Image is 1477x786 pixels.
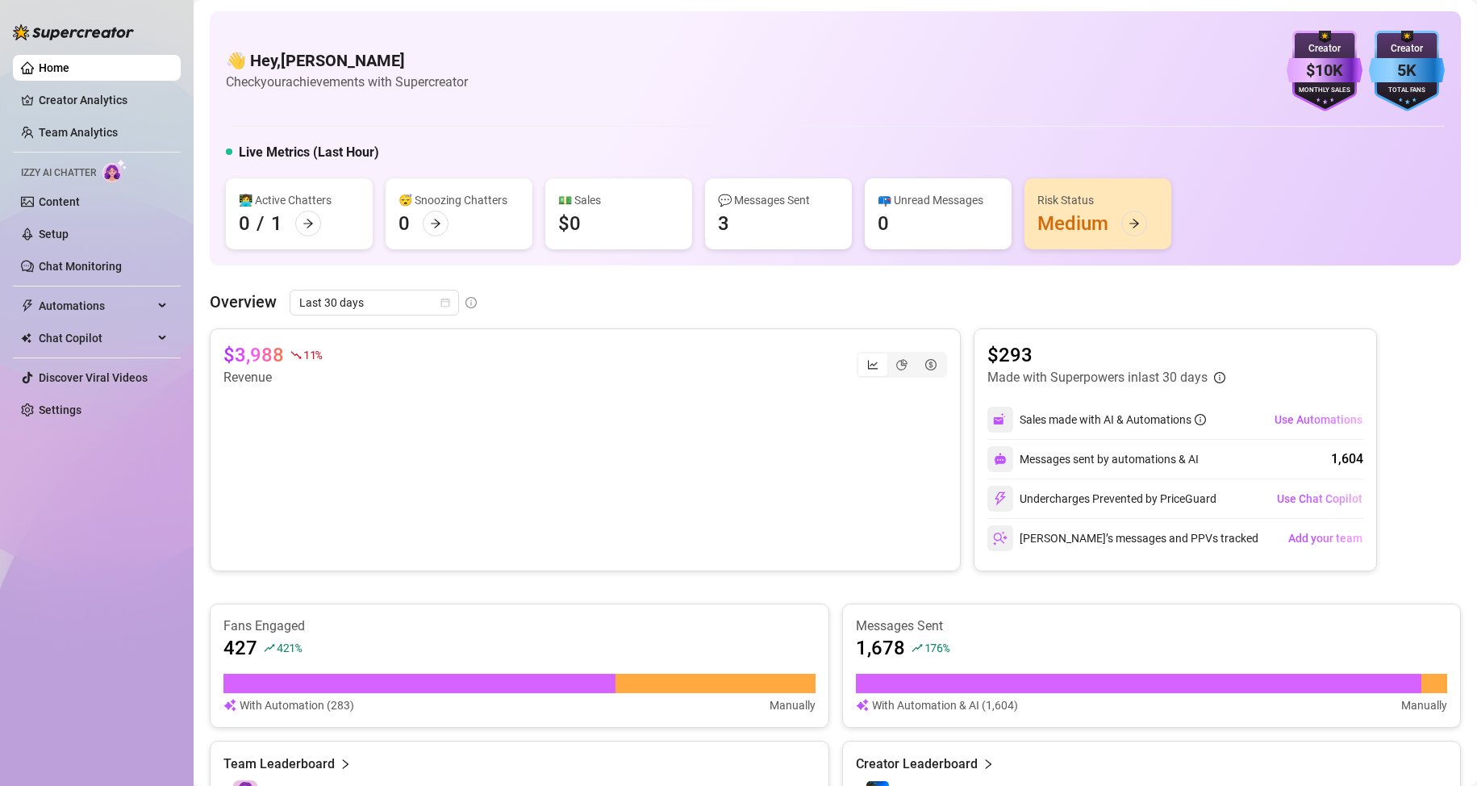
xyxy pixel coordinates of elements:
[39,87,168,113] a: Creator Analytics
[993,491,1008,506] img: svg%3e
[39,228,69,240] a: Setup
[465,297,477,308] span: info-circle
[856,617,1448,635] article: Messages Sent
[239,143,379,162] h5: Live Metrics (Last Hour)
[1369,58,1445,83] div: 5K
[1369,41,1445,56] div: Creator
[993,412,1008,427] img: svg%3e
[239,211,250,236] div: 0
[987,446,1199,472] div: Messages sent by automations & AI
[1369,86,1445,96] div: Total Fans
[39,403,81,416] a: Settings
[993,531,1008,546] img: svg%3e
[39,195,80,208] a: Content
[1401,696,1447,714] article: Manually
[290,349,302,361] span: fall
[302,218,314,229] span: arrow-right
[340,755,351,774] span: right
[1331,449,1363,469] div: 1,604
[39,371,148,384] a: Discover Viral Videos
[21,332,31,344] img: Chat Copilot
[223,755,335,774] article: Team Leaderboard
[39,293,153,319] span: Automations
[299,291,449,315] span: Last 30 days
[878,191,999,209] div: 📪 Unread Messages
[558,211,581,236] div: $0
[1275,413,1362,426] span: Use Automations
[856,635,905,661] article: 1,678
[223,617,816,635] article: Fans Engaged
[1277,492,1362,505] span: Use Chat Copilot
[994,453,1007,466] img: svg%3e
[223,368,322,387] article: Revenue
[987,368,1208,387] article: Made with Superpowers in last 30 days
[21,165,96,181] span: Izzy AI Chatter
[102,159,127,182] img: AI Chatter
[872,696,1018,714] article: With Automation & AI (1,604)
[896,359,907,370] span: pie-chart
[13,24,134,40] img: logo-BBDzfeDw.svg
[1287,58,1362,83] div: $10K
[1274,407,1363,433] button: Use Automations
[1195,414,1206,425] span: info-circle
[226,49,468,72] h4: 👋 Hey, [PERSON_NAME]
[39,325,153,351] span: Chat Copilot
[912,642,923,654] span: rise
[857,352,947,378] div: segmented control
[39,61,69,74] a: Home
[1288,532,1362,545] span: Add your team
[226,72,468,92] article: Check your achievements with Supercreator
[856,696,869,714] img: svg%3e
[264,642,275,654] span: rise
[878,211,889,236] div: 0
[987,525,1258,551] div: [PERSON_NAME]’s messages and PPVs tracked
[303,347,322,362] span: 11 %
[1287,86,1362,96] div: Monthly Sales
[987,342,1225,368] article: $293
[1037,191,1158,209] div: Risk Status
[398,191,519,209] div: 😴 Snoozing Chatters
[558,191,679,209] div: 💵 Sales
[223,696,236,714] img: svg%3e
[430,218,441,229] span: arrow-right
[770,696,816,714] article: Manually
[1129,218,1140,229] span: arrow-right
[1287,31,1362,111] img: purple-badge-B9DA21FR.svg
[987,486,1216,512] div: Undercharges Prevented by PriceGuard
[924,640,949,655] span: 176 %
[210,290,277,314] article: Overview
[223,635,257,661] article: 427
[240,696,354,714] article: With Automation (283)
[1422,731,1461,770] iframe: Intercom live chat
[1287,525,1363,551] button: Add your team
[1287,41,1362,56] div: Creator
[21,299,34,312] span: thunderbolt
[223,342,284,368] article: $3,988
[239,191,360,209] div: 👩‍💻 Active Chatters
[1369,31,1445,111] img: blue-badge-DgoSNQY1.svg
[398,211,410,236] div: 0
[856,755,978,774] article: Creator Leaderboard
[39,126,118,139] a: Team Analytics
[925,359,937,370] span: dollar-circle
[440,298,450,307] span: calendar
[718,211,729,236] div: 3
[1214,372,1225,383] span: info-circle
[39,260,122,273] a: Chat Monitoring
[867,359,878,370] span: line-chart
[1276,486,1363,512] button: Use Chat Copilot
[271,211,282,236] div: 1
[718,191,839,209] div: 💬 Messages Sent
[983,755,994,774] span: right
[277,640,302,655] span: 421 %
[1020,411,1206,429] div: Sales made with AI & Automations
